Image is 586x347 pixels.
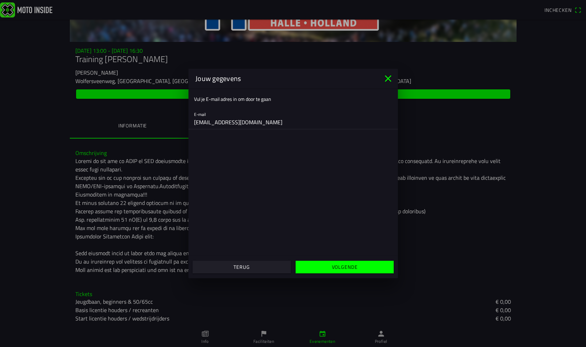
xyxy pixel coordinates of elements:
[194,95,271,103] ion-label: Vul je E-mail adres in om door te gaan
[332,265,357,270] ion-text: Volgende
[188,73,383,84] ion-title: Jouw gegevens
[383,73,394,84] ion-icon: close
[193,261,291,273] ion-button: Terug
[194,115,392,129] input: E-mail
